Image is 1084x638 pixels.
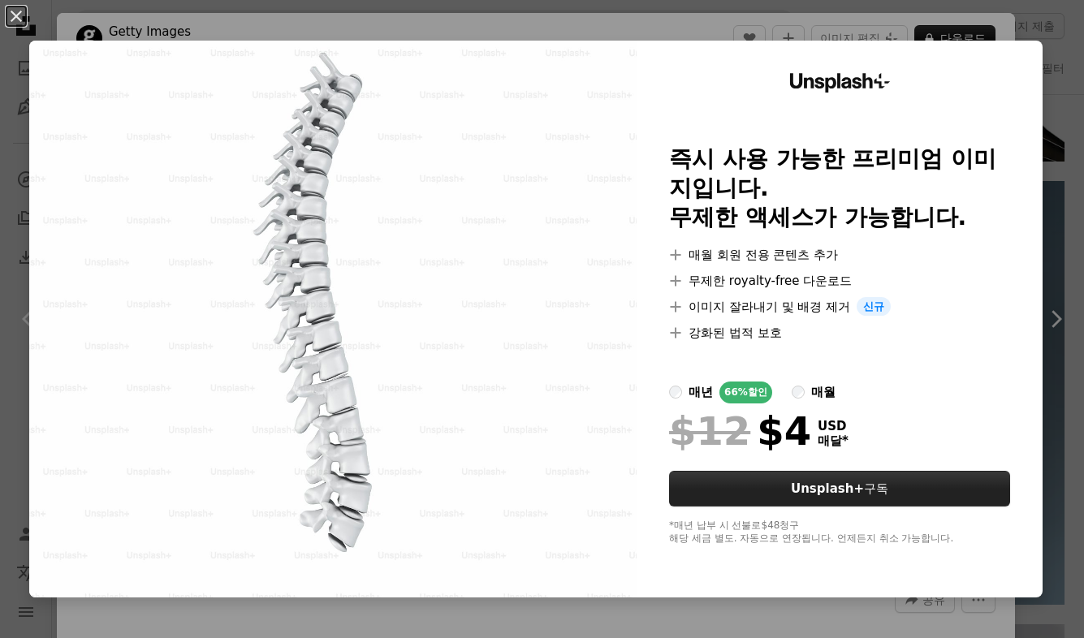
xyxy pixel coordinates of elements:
[669,471,1010,507] button: Unsplash+구독
[669,144,1010,232] h2: 즉시 사용 가능한 프리미엄 이미지입니다. 무제한 액세스가 가능합니다.
[669,323,1010,343] li: 강화된 법적 보호
[669,245,1010,265] li: 매월 회원 전용 콘텐츠 추가
[811,382,836,402] div: 매월
[669,519,1010,545] div: *매년 납부 시 선불로 $48 청구 해당 세금 별도. 자동으로 연장됩니다. 언제든지 취소 가능합니다.
[669,297,1010,317] li: 이미지 잘라내기 및 배경 제거
[857,297,891,317] span: 신규
[669,410,750,452] span: $12
[689,382,713,402] div: 매년
[669,271,1010,291] li: 무제한 royalty-free 다운로드
[669,410,811,452] div: $4
[792,386,805,399] input: 매월
[818,419,849,433] span: USD
[791,481,864,496] strong: Unsplash+
[669,386,682,399] input: 매년66%할인
[719,382,772,403] div: 66% 할인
